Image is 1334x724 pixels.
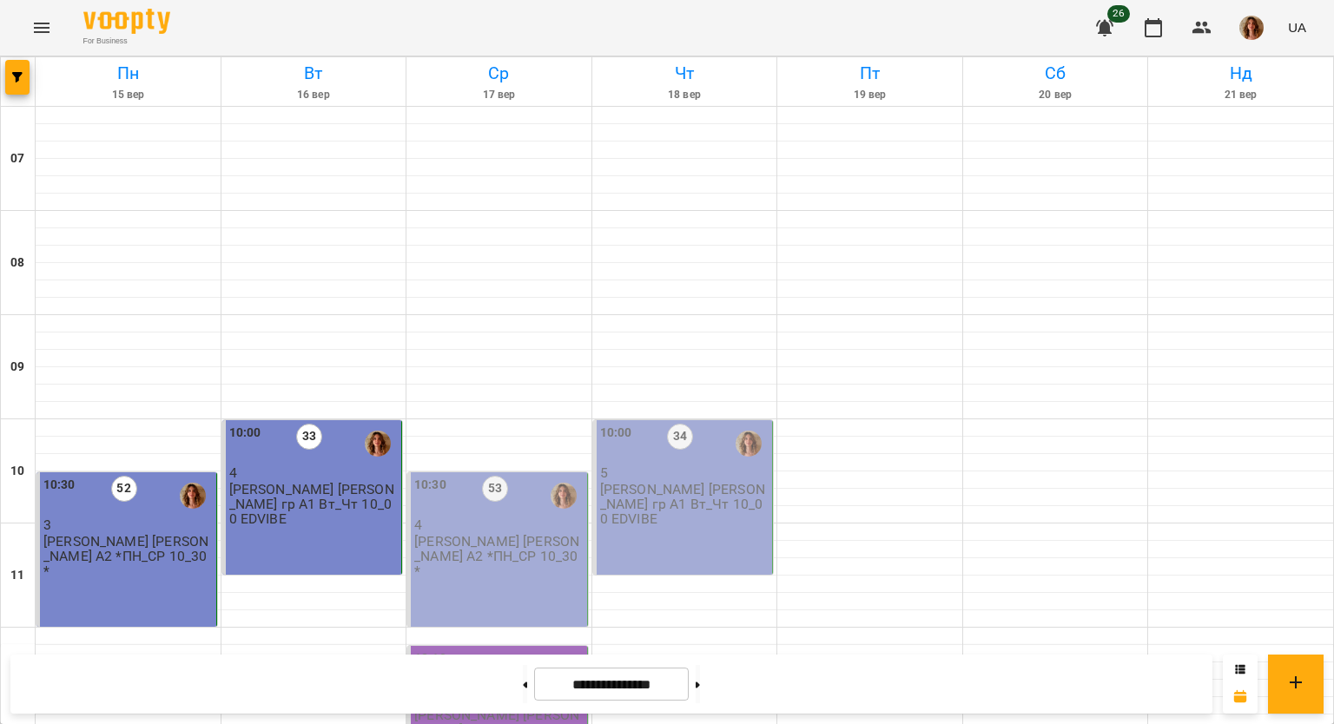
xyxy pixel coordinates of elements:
[10,358,24,377] h6: 09
[551,483,577,509] img: Перфілова Юлія
[1288,18,1306,36] span: UA
[43,476,76,495] label: 10:30
[736,431,762,457] img: Перфілова Юлія
[180,483,206,509] img: Перфілова Юлія
[111,476,137,502] label: 52
[409,60,589,87] h6: Ср
[780,60,960,87] h6: Пт
[1239,16,1264,40] img: d73ace202ee2ff29bce2c456c7fd2171.png
[414,517,584,532] p: 4
[1151,87,1331,103] h6: 21 вер
[409,87,589,103] h6: 17 вер
[229,465,399,480] p: 4
[365,431,391,457] img: Перфілова Юлія
[83,36,170,47] span: For Business
[229,424,261,443] label: 10:00
[1281,11,1313,43] button: UA
[38,60,218,87] h6: Пн
[38,87,218,103] h6: 15 вер
[10,253,24,273] h6: 08
[229,482,399,527] p: [PERSON_NAME] [PERSON_NAME] гр А1 Вт_Чт 10_00 EDVIBE
[667,424,693,450] label: 34
[21,7,63,49] button: Menu
[83,9,170,34] img: Voopty Logo
[10,149,24,168] h6: 07
[482,476,508,502] label: 53
[10,462,24,481] h6: 10
[600,465,769,480] p: 5
[224,60,404,87] h6: Вт
[10,566,24,585] h6: 11
[43,517,213,532] p: 3
[600,424,632,443] label: 10:00
[43,534,213,579] p: [PERSON_NAME] [PERSON_NAME] А2 *ПН_СР 10_30*
[966,60,1146,87] h6: Сб
[595,60,775,87] h6: Чт
[966,87,1146,103] h6: 20 вер
[600,482,769,527] p: [PERSON_NAME] [PERSON_NAME] гр А1 Вт_Чт 10_00 EDVIBE
[1151,60,1331,87] h6: Нд
[296,424,322,450] label: 33
[224,87,404,103] h6: 16 вер
[414,476,446,495] label: 10:30
[595,87,775,103] h6: 18 вер
[414,534,584,579] p: [PERSON_NAME] [PERSON_NAME] А2 *ПН_СР 10_30*
[780,87,960,103] h6: 19 вер
[1107,5,1130,23] span: 26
